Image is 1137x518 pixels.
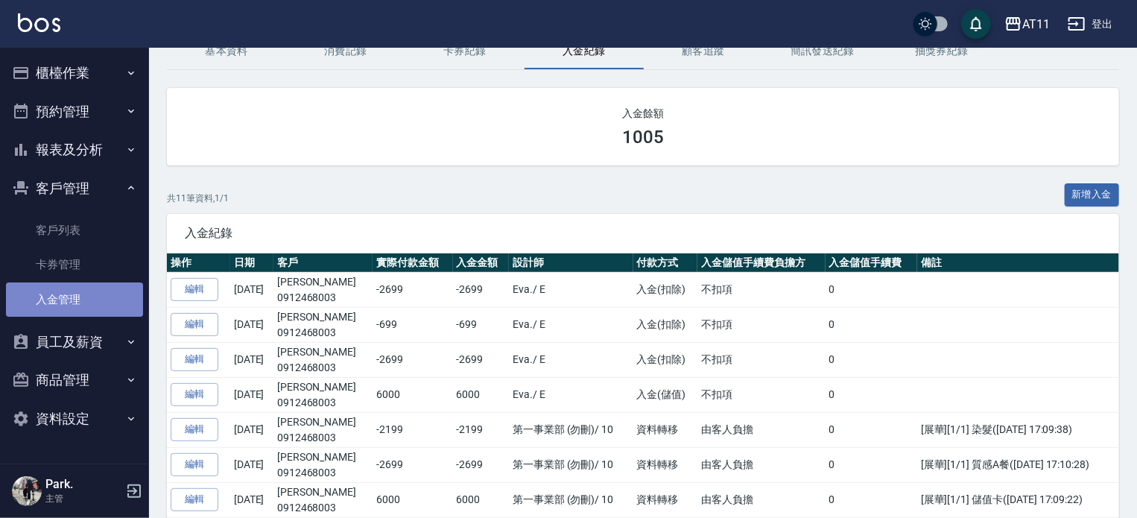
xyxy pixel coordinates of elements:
[277,500,369,516] p: 0912468003
[826,253,917,273] th: 入金儲值手續費
[6,282,143,317] a: 入金管理
[171,383,218,406] a: 編輯
[697,377,825,412] td: 不扣項
[167,253,230,273] th: 操作
[373,272,452,307] td: -2699
[509,412,633,447] td: 第一事業部 (勿刪) / 10
[622,127,664,148] h3: 1005
[45,477,121,492] h5: Park.
[633,482,698,517] td: 資料轉移
[697,272,825,307] td: 不扣項
[633,377,698,412] td: 入金(儲值)
[453,447,509,482] td: -2699
[697,412,825,447] td: 由客人負擔
[273,272,373,307] td: [PERSON_NAME]
[453,307,509,342] td: -699
[12,476,42,506] img: Person
[633,447,698,482] td: 資料轉移
[633,412,698,447] td: 資料轉移
[6,169,143,208] button: 客戶管理
[6,54,143,92] button: 櫃檯作業
[1065,183,1120,206] button: 新增入金
[230,377,273,412] td: [DATE]
[230,447,273,482] td: [DATE]
[273,342,373,377] td: [PERSON_NAME]
[633,253,698,273] th: 付款方式
[453,377,509,412] td: 6000
[509,447,633,482] td: 第一事業部 (勿刪) / 10
[171,488,218,511] a: 編輯
[917,482,1119,517] td: [展華][1/1] 儲值卡([DATE] 17:09:22)
[917,447,1119,482] td: [展華][1/1] 質感A餐([DATE] 17:10:28)
[882,34,1001,69] button: 抽獎券紀錄
[453,412,509,447] td: -2199
[277,325,369,341] p: 0912468003
[185,226,1101,241] span: 入金紀錄
[6,130,143,169] button: 報表及分析
[697,342,825,377] td: 不扣項
[826,482,917,517] td: 0
[167,192,229,205] p: 共 11 筆資料, 1 / 1
[273,447,373,482] td: [PERSON_NAME]
[826,272,917,307] td: 0
[373,253,452,273] th: 實際付款金額
[826,412,917,447] td: 0
[826,377,917,412] td: 0
[509,307,633,342] td: Eva. / E
[167,34,286,69] button: 基本資料
[373,342,452,377] td: -2699
[633,342,698,377] td: 入金(扣除)
[697,307,825,342] td: 不扣項
[277,290,369,306] p: 0912468003
[18,13,60,32] img: Logo
[277,465,369,481] p: 0912468003
[273,253,373,273] th: 客戶
[6,323,143,361] button: 員工及薪資
[185,106,1101,121] h2: 入金餘額
[826,307,917,342] td: 0
[453,272,509,307] td: -2699
[171,453,218,476] a: 編輯
[6,361,143,399] button: 商品管理
[277,360,369,376] p: 0912468003
[633,272,698,307] td: 入金(扣除)
[697,253,825,273] th: 入金儲值手續費負擔方
[917,412,1119,447] td: [展華][1/1] 染髮([DATE] 17:09:38)
[509,482,633,517] td: 第一事業部 (勿刪) / 10
[826,447,917,482] td: 0
[453,342,509,377] td: -2699
[6,213,143,247] a: 客戶列表
[453,253,509,273] th: 入金金額
[633,307,698,342] td: 入金(扣除)
[273,307,373,342] td: [PERSON_NAME]
[6,92,143,131] button: 預約管理
[230,307,273,342] td: [DATE]
[763,34,882,69] button: 簡訊發送紀錄
[230,253,273,273] th: 日期
[286,34,405,69] button: 消費記錄
[230,272,273,307] td: [DATE]
[525,34,644,69] button: 入金紀錄
[273,412,373,447] td: [PERSON_NAME]
[171,278,218,301] a: 編輯
[45,492,121,505] p: 主管
[453,482,509,517] td: 6000
[917,253,1119,273] th: 備註
[273,482,373,517] td: [PERSON_NAME]
[1062,10,1119,38] button: 登出
[277,395,369,411] p: 0912468003
[644,34,763,69] button: 顧客追蹤
[697,447,825,482] td: 由客人負擔
[373,307,452,342] td: -699
[826,342,917,377] td: 0
[373,377,452,412] td: 6000
[171,348,218,371] a: 編輯
[373,447,452,482] td: -2699
[405,34,525,69] button: 卡券紀錄
[6,247,143,282] a: 卡券管理
[230,342,273,377] td: [DATE]
[373,412,452,447] td: -2199
[277,430,369,446] p: 0912468003
[509,342,633,377] td: Eva. / E
[230,482,273,517] td: [DATE]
